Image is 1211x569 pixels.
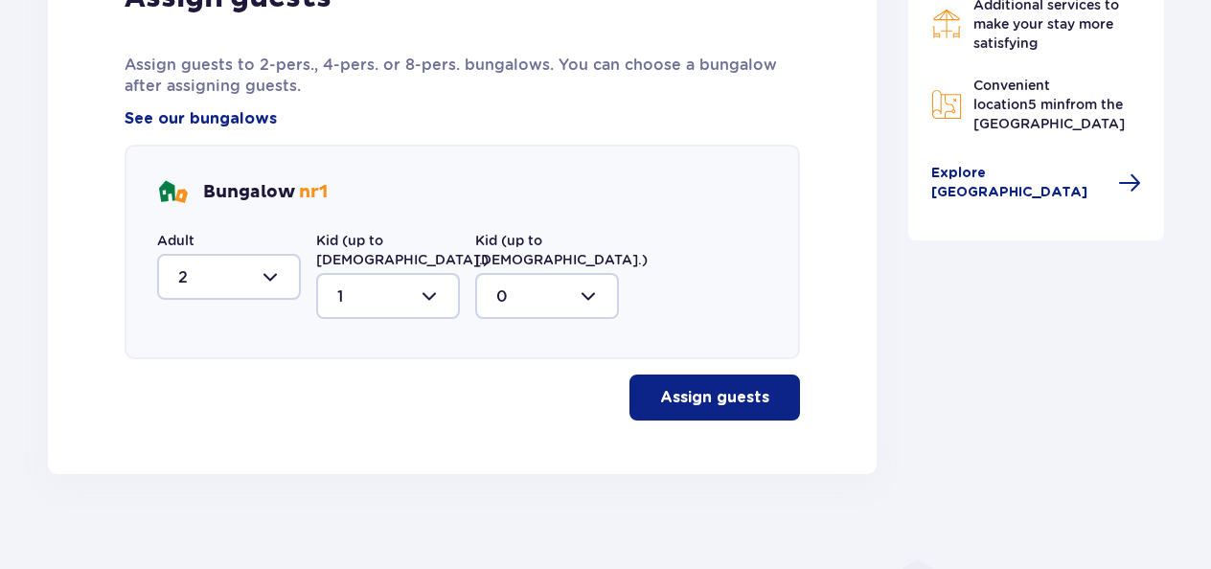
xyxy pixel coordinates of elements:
[660,387,769,408] p: Assign guests
[125,55,800,97] p: Assign guests to 2-pers., 4-pers. or 8-pers. bungalows. You can choose a bungalow after assigning...
[203,181,328,204] p: Bungalow
[931,164,1142,202] a: Explore [GEOGRAPHIC_DATA]
[157,231,194,250] label: Adult
[475,231,648,269] label: Kid (up to [DEMOGRAPHIC_DATA].)
[931,164,1108,202] span: Explore [GEOGRAPHIC_DATA]
[299,181,328,203] span: nr 1
[931,89,962,120] img: Map Icon
[629,375,800,421] button: Assign guests
[316,231,489,269] label: Kid (up to [DEMOGRAPHIC_DATA].)
[125,108,277,129] a: See our bungalows
[157,177,188,208] img: bungalows Icon
[973,78,1125,131] span: Convenient location from the [GEOGRAPHIC_DATA]
[1028,97,1065,112] span: 5 min
[931,9,962,39] img: Restaurant Icon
